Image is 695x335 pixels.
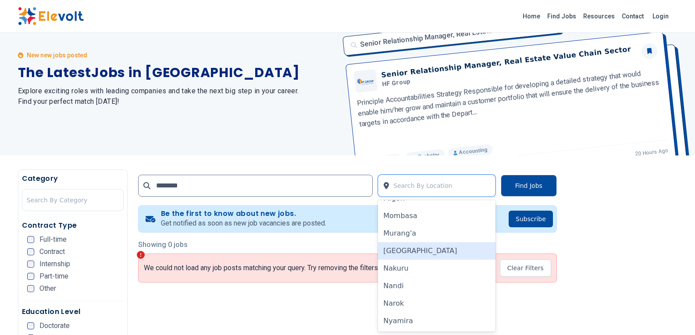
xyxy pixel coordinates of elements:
a: Login [647,7,674,25]
input: Doctorate [27,322,34,329]
button: Find Jobs [501,175,557,197]
span: Internship [39,261,70,268]
div: Narok [378,295,495,312]
button: Subscribe [509,211,553,227]
div: Murang'a [378,225,495,242]
div: Nandi [378,277,495,295]
span: Part-time [39,273,68,280]
div: Mombasa [378,207,495,225]
input: Contract [27,248,34,255]
h5: Contract Type [22,220,124,231]
p: Showing 0 jobs [138,240,557,250]
span: Doctorate [39,322,70,329]
img: Elevolt [18,7,84,25]
p: We could not load any job posts matching your query. Try removing the filters... [144,264,382,272]
a: Resources [580,9,618,23]
iframe: Chat Widget [651,293,695,335]
input: Internship [27,261,34,268]
button: Clear Filters [500,259,551,277]
h2: Explore exciting roles with leading companies and take the next big step in your career. Find you... [18,86,337,107]
span: Contract [39,248,65,255]
p: New new jobs posted [27,51,87,60]
a: Contact [618,9,647,23]
p: Get notified as soon as new job vacancies are posted. [161,218,326,229]
div: [GEOGRAPHIC_DATA] [378,242,495,260]
a: Find Jobs [544,9,580,23]
input: Full-time [27,236,34,243]
h5: Category [22,173,124,184]
span: Other [39,285,56,292]
div: Nyamira [378,312,495,330]
h1: The Latest Jobs in [GEOGRAPHIC_DATA] [18,65,337,81]
input: Other [27,285,34,292]
div: Nakuru [378,260,495,277]
h4: Be the first to know about new jobs. [161,209,326,218]
h5: Education Level [22,307,124,317]
span: Full-time [39,236,67,243]
a: Home [519,9,544,23]
input: Part-time [27,273,34,280]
